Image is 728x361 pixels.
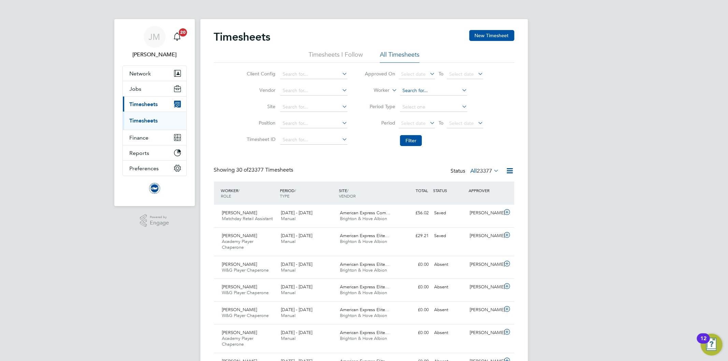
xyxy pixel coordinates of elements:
[340,261,389,267] span: American Express Elite…
[222,239,254,250] span: Academy Player Chaperone
[467,207,502,219] div: [PERSON_NAME]
[396,230,432,242] div: £29.21
[222,267,269,273] span: W&G Player Chaperone
[365,103,395,110] label: Period Type
[245,71,275,77] label: Client Config
[237,167,294,173] span: 23377 Timesheets
[130,86,142,92] span: Jobs
[449,120,474,126] span: Select date
[432,304,467,316] div: Absent
[245,87,275,93] label: Vendor
[123,145,186,160] button: Reports
[281,313,296,318] span: Manual
[400,86,467,96] input: Search for...
[140,214,169,227] a: Powered byEngage
[701,334,723,356] button: Open Resource Center, 12 new notifications
[359,87,389,94] label: Worker
[281,239,296,244] span: Manual
[469,30,514,41] button: New Timesheet
[150,214,169,220] span: Powered by
[432,184,467,197] div: STATUS
[467,230,502,242] div: [PERSON_NAME]
[467,304,502,316] div: [PERSON_NAME]
[245,120,275,126] label: Position
[449,71,474,77] span: Select date
[222,233,257,239] span: [PERSON_NAME]
[130,70,151,77] span: Network
[214,30,271,44] h2: Timesheets
[222,330,257,335] span: [PERSON_NAME]
[281,216,296,221] span: Manual
[114,19,195,206] nav: Main navigation
[365,71,395,77] label: Approved On
[280,193,289,199] span: TYPE
[149,183,160,194] img: brightonandhovealbion-logo-retina.png
[130,165,159,172] span: Preferences
[222,284,257,290] span: [PERSON_NAME]
[280,86,347,96] input: Search for...
[401,71,426,77] span: Select date
[340,239,387,244] span: Brighton & Hove Albion
[280,119,347,128] input: Search for...
[281,233,312,239] span: [DATE] - [DATE]
[337,184,396,202] div: SITE
[123,81,186,96] button: Jobs
[222,335,254,347] span: Academy Player Chaperone
[432,327,467,338] div: Absent
[340,290,387,295] span: Brighton & Hove Albion
[123,130,186,145] button: Finance
[309,50,363,63] li: Timesheets I Follow
[280,102,347,112] input: Search for...
[123,183,187,194] a: Go to home page
[295,188,296,193] span: /
[221,193,231,199] span: ROLE
[467,281,502,293] div: [PERSON_NAME]
[245,103,275,110] label: Site
[340,330,389,335] span: American Express Elite…
[437,69,445,78] span: To
[123,112,186,130] div: Timesheets
[149,32,160,41] span: JM
[340,284,389,290] span: American Express Elite…
[222,216,273,221] span: Matchday Retail Assistant
[281,307,312,313] span: [DATE] - [DATE]
[467,327,502,338] div: [PERSON_NAME]
[280,135,347,145] input: Search for...
[400,135,422,146] button: Filter
[281,267,296,273] span: Manual
[340,233,389,239] span: American Express Elite…
[123,50,187,59] span: Jo Morris
[477,168,493,174] span: 23377
[222,261,257,267] span: [PERSON_NAME]
[432,281,467,293] div: Absent
[467,184,502,197] div: APPROVER
[396,259,432,270] div: £0.00
[437,118,445,127] span: To
[222,210,257,216] span: [PERSON_NAME]
[396,327,432,338] div: £0.00
[123,26,187,59] a: JM[PERSON_NAME]
[401,120,426,126] span: Select date
[432,230,467,242] div: Saved
[222,307,257,313] span: [PERSON_NAME]
[340,335,387,341] span: Brighton & Hove Albion
[281,210,312,216] span: [DATE] - [DATE]
[123,161,186,176] button: Preferences
[219,184,279,202] div: WORKER
[130,101,158,107] span: Timesheets
[340,210,390,216] span: American Express Com…
[170,26,184,48] a: 20
[471,168,499,174] label: All
[340,267,387,273] span: Brighton & Hove Albion
[340,216,387,221] span: Brighton & Hove Albion
[239,188,240,193] span: /
[281,261,312,267] span: [DATE] - [DATE]
[467,259,502,270] div: [PERSON_NAME]
[150,220,169,226] span: Engage
[432,259,467,270] div: Absent
[340,307,389,313] span: American Express Elite…
[340,313,387,318] span: Brighton & Hove Albion
[237,167,249,173] span: 30 of
[123,97,186,112] button: Timesheets
[222,313,269,318] span: W&G Player Chaperone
